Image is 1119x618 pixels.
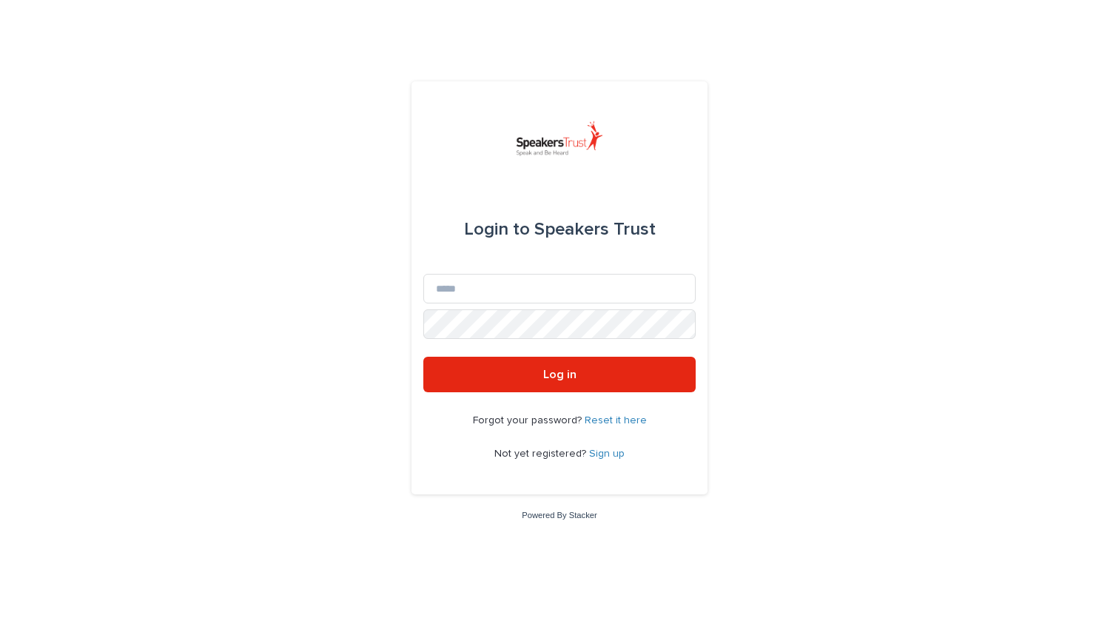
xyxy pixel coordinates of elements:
span: Login to [464,221,530,238]
button: Log in [423,357,696,392]
a: Reset it here [585,415,647,426]
span: Log in [543,369,577,380]
a: Powered By Stacker [522,511,597,520]
div: Speakers Trust [464,209,656,250]
img: UVamC7uQTJC0k9vuxGLS [510,117,609,161]
span: Forgot your password? [473,415,585,426]
span: Not yet registered? [494,449,589,459]
a: Sign up [589,449,625,459]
